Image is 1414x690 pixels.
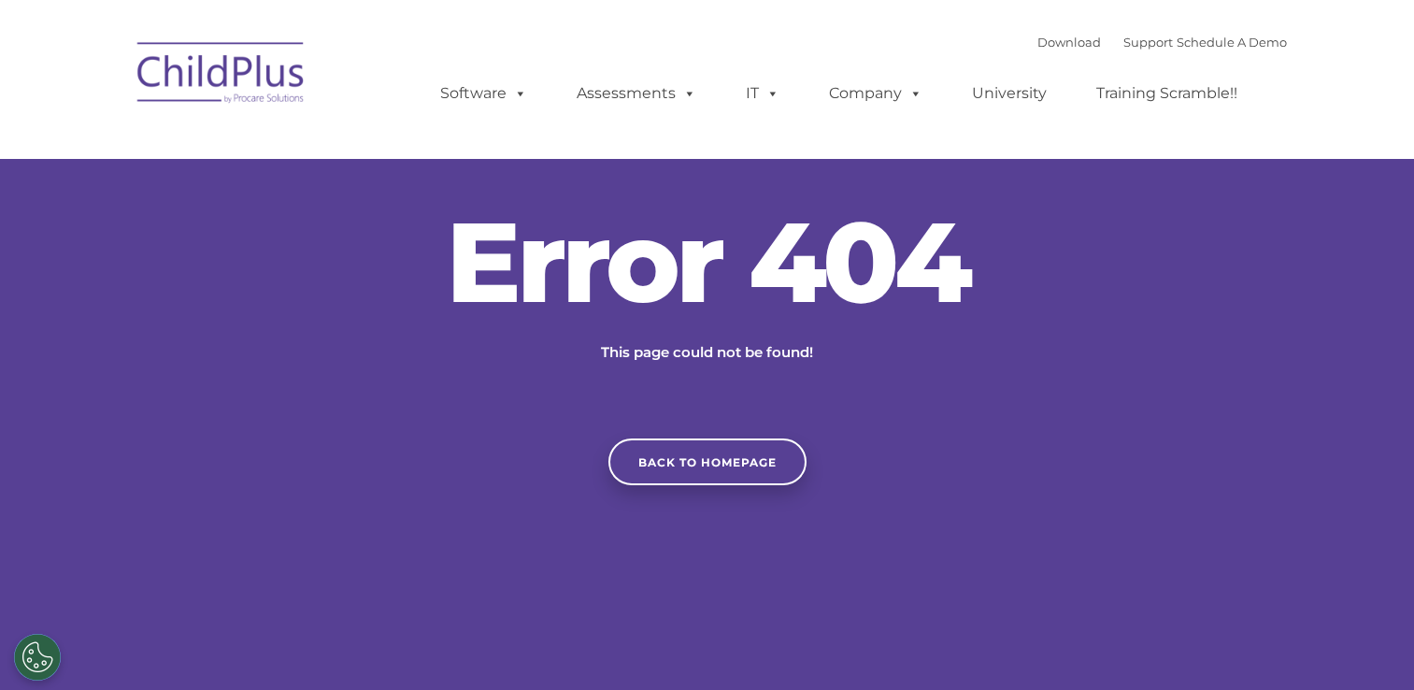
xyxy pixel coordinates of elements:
[608,438,807,485] a: Back to homepage
[1123,35,1173,50] a: Support
[14,634,61,681] button: Cookies Settings
[427,206,988,318] h2: Error 404
[1078,75,1256,112] a: Training Scramble!!
[558,75,715,112] a: Assessments
[810,75,941,112] a: Company
[511,341,904,364] p: This page could not be found!
[1177,35,1287,50] a: Schedule A Demo
[1037,35,1101,50] a: Download
[953,75,1065,112] a: University
[421,75,546,112] a: Software
[727,75,798,112] a: IT
[1037,35,1287,50] font: |
[128,29,315,122] img: ChildPlus by Procare Solutions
